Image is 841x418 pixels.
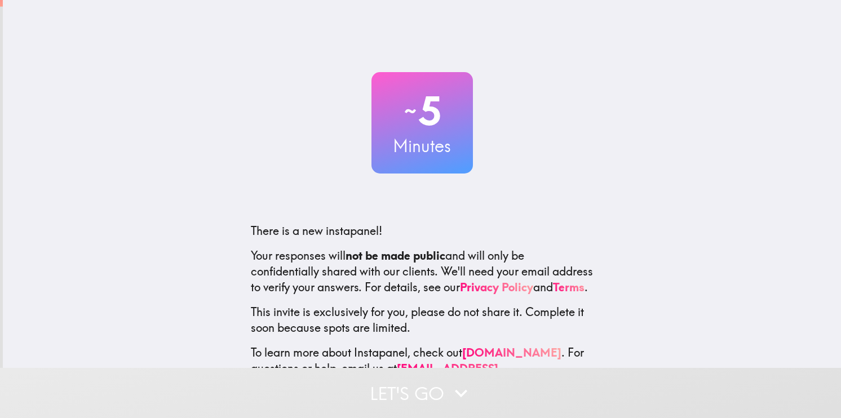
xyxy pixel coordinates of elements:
span: ~ [402,94,418,128]
a: Privacy Policy [460,280,533,294]
p: To learn more about Instapanel, check out . For questions or help, email us at . [251,345,594,392]
a: [DOMAIN_NAME] [462,345,561,359]
p: This invite is exclusively for you, please do not share it. Complete it soon because spots are li... [251,304,594,336]
a: Terms [553,280,585,294]
b: not be made public [346,248,445,263]
h3: Minutes [371,134,473,158]
p: Your responses will and will only be confidentially shared with our clients. We'll need your emai... [251,248,594,295]
h2: 5 [371,88,473,134]
span: There is a new instapanel! [251,224,382,238]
